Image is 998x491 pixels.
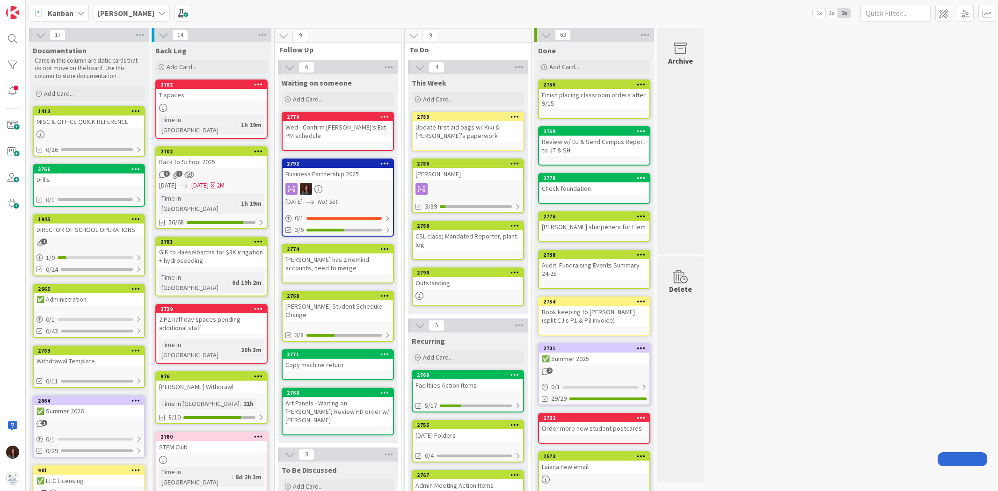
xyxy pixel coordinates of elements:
[283,113,393,142] div: 2770Wed - Confirm [PERSON_NAME]'s Ext PM schedule
[46,253,55,263] span: 1 / 9
[159,181,176,190] span: [DATE]
[34,165,144,186] div: 2766Drills
[283,168,393,180] div: Business Partnership 2025
[156,238,267,267] div: 2781GIK to Haeselbarths for $3K irrigation + hydroseeding
[413,222,523,230] div: 2788
[34,165,144,173] div: 2766
[164,171,170,177] span: 3
[34,475,144,487] div: ✅ EEC Licensing
[38,108,144,115] div: 1413
[237,198,239,209] span: :
[283,212,393,224] div: 0/1
[417,114,523,120] div: 2789
[283,300,393,321] div: [PERSON_NAME] Student Schedule Change
[412,336,445,346] span: Recurring
[38,467,144,474] div: 981
[46,145,58,155] span: 0/26
[34,405,144,417] div: ✅ Summer 2026
[172,29,188,41] span: 14
[156,147,267,156] div: 2702
[33,284,145,338] a: 2665✅ Administration0/10/43
[156,147,267,168] div: 2702Back to School 2025
[549,63,579,71] span: Add Card...
[46,446,58,456] span: 0/29
[41,238,47,245] span: 1
[283,350,393,371] div: 2771Copy machine return
[46,265,58,274] span: 0/24
[413,222,523,251] div: 2788CSL class; Mandated Reporter, plant log
[34,314,144,325] div: 0/1
[669,283,692,295] div: Delete
[167,63,197,71] span: Add Card...
[413,168,523,180] div: [PERSON_NAME]
[539,80,649,89] div: 2750
[156,433,267,441] div: 2780
[41,420,47,426] span: 1
[287,390,393,396] div: 2760
[543,345,649,352] div: 2731
[539,221,649,233] div: [PERSON_NAME] sharpeners for Elem
[425,202,437,211] span: 3/39
[279,45,389,54] span: Follow Up
[35,57,143,80] p: Cards in this column are static cards that do not move on the board. Use this column to store doc...
[413,159,523,168] div: 2786
[230,277,264,288] div: 6d 19h 2m
[539,353,649,365] div: ✅ Summer 2025
[46,315,55,325] span: 0 / 1
[283,359,393,371] div: Copy machine return
[33,214,145,276] a: 1945DIRECTOR OF SCHOOL OPERATIONS1/90/24
[538,413,650,444] a: 2732Order more new student postcards
[292,30,308,41] span: 9
[413,121,523,142] div: Update first aid bags w/ Kiki & [PERSON_NAME]'s paperwork
[413,421,523,441] div: 2755[DATE] Folders
[543,415,649,421] div: 2732
[156,156,267,168] div: Back to School 2025
[156,313,267,334] div: 2 P2 half day spaces pending additional staff
[412,370,524,412] a: 2769Faciltiies Action Items5/17
[417,422,523,428] div: 2755
[34,397,144,417] div: 2664✅ Summer 2026
[423,30,438,41] span: 9
[237,345,239,355] span: :
[282,349,394,380] a: 2771Copy machine return
[538,296,650,336] a: 2754Book keeping to [PERSON_NAME] (split CJ's P1 & P3 invoice)
[283,159,393,168] div: 2792
[38,216,144,223] div: 1945
[160,373,267,380] div: 976
[156,80,267,89] div: 2782
[539,127,649,156] div: 2759Review w/ DJ & Send Campus Report to JT & SH
[539,414,649,434] div: 2732Order more new student postcards
[38,397,144,404] div: 2664
[160,306,267,312] div: 2739
[413,371,523,391] div: 2769Faciltiies Action Items
[282,291,394,342] a: 2768[PERSON_NAME] Student Schedule Change3/8
[159,115,237,135] div: Time in [GEOGRAPHIC_DATA]
[156,246,267,267] div: GIK to Haeselbarths for $3K irrigation + hydroseeding
[668,55,693,66] div: Archive
[237,120,239,130] span: :
[423,95,453,103] span: Add Card...
[543,453,649,460] div: 2573
[539,297,649,306] div: 2754
[155,146,268,229] a: 2702Back to School 2025[DATE][DATE]2MTime in [GEOGRAPHIC_DATA]:1h 19m56/68
[539,344,649,353] div: 2731
[156,305,267,313] div: 2739
[413,421,523,429] div: 2755
[228,277,230,288] span: :
[539,461,649,473] div: Laiana new email
[429,62,444,73] span: 4
[34,215,144,236] div: 1945DIRECTOR OF SCHOOL OPERATIONS
[412,78,446,87] span: This Week
[159,467,232,487] div: Time in [GEOGRAPHIC_DATA]
[413,230,523,251] div: CSL class; Mandated Reporter, plant log
[539,212,649,221] div: 2776
[413,268,523,289] div: 2790Outstanding
[543,128,649,135] div: 2759
[539,174,649,195] div: 2778Check foundation
[425,451,434,461] span: 0/4
[33,396,145,458] a: 2664✅ Summer 20260/10/29
[34,285,144,305] div: 2665✅ Administration
[34,355,144,367] div: Withdrawal Template
[285,197,303,207] span: [DATE]
[539,452,649,461] div: 2573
